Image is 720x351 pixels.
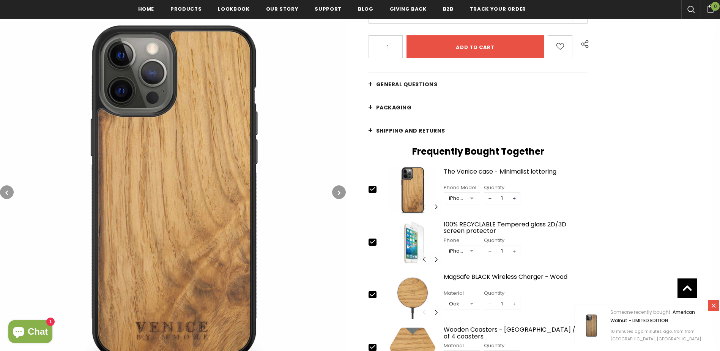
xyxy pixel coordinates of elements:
span: + [509,245,520,257]
span: Giving back [390,5,427,13]
span: PACKAGING [376,104,412,111]
img: The Venice case - Minimalist lettering image 0 [384,166,442,213]
a: The Venice case - Minimalist lettering [444,168,588,182]
span: + [509,193,520,204]
span: Lookbook [218,5,249,13]
span: Blog [358,5,373,13]
input: Add to cart [406,35,544,58]
div: Material [444,342,480,349]
span: Shipping and returns [376,127,445,134]
span: Track your order [470,5,526,13]
span: − [484,245,496,257]
span: support [315,5,342,13]
span: B2B [443,5,454,13]
div: Quantity [484,184,520,191]
a: Wooden Coasters - [GEOGRAPHIC_DATA] / Set of 4 coasters [444,326,588,340]
a: 0 [701,3,720,13]
span: − [484,298,496,310]
div: Oak Wood [449,300,465,308]
span: 10 minutes ago minutes ago, from from [GEOGRAPHIC_DATA], [GEOGRAPHIC_DATA] [610,328,701,342]
img: MagSafe BLACK Wireless Charger - Wood image 0 [384,272,442,319]
img: Screen Protector iPhone SE 2 [384,219,442,266]
div: Material [444,289,480,297]
div: Quantity [484,237,520,244]
div: Phone Model [444,184,480,191]
span: Someone recently bought [610,309,670,315]
a: MagSafe BLACK Wireless Charger - Wood [444,274,588,287]
span: − [484,193,496,204]
span: Products [170,5,202,13]
div: Quantity [484,289,520,297]
a: Shipping and returns [369,119,588,142]
inbox-online-store-chat: Shopify online store chat [6,320,55,345]
span: 0 [711,2,720,11]
span: Home [138,5,154,13]
a: PACKAGING [369,96,588,119]
div: iPhone 12 Pro Max [449,194,465,202]
div: Phone [444,237,480,244]
div: Quantity [484,342,520,349]
div: iPhone 6/6S/7/8/SE2/SE3 [449,247,465,255]
span: + [509,298,520,310]
span: Our Story [266,5,299,13]
a: 100% RECYCLABLE Tempered glass 2D/3D screen protector [444,221,588,234]
a: General Questions [369,73,588,96]
span: General Questions [376,81,438,88]
h2: Frequently Bought Together [369,146,588,157]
